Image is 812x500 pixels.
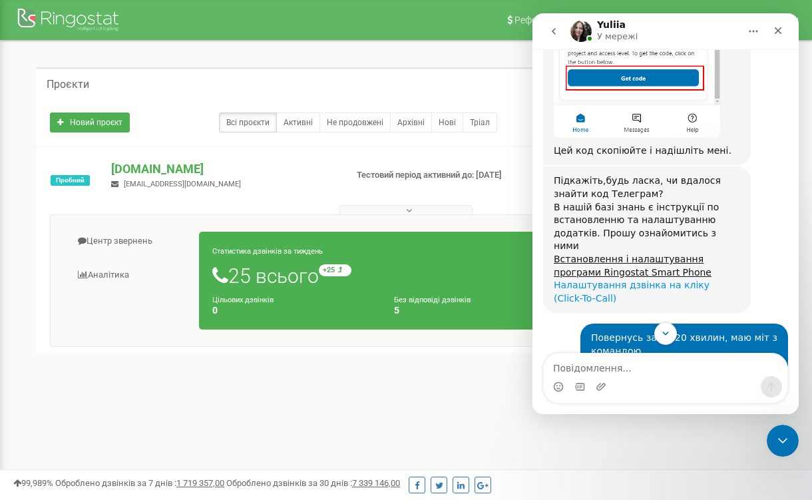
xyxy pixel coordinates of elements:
a: Центр звернень [61,225,200,258]
a: Активні [276,113,320,132]
small: Цільових дзвінків [212,296,274,304]
p: [DOMAIN_NAME] [111,160,335,178]
small: Без відповіді дзвінків [394,296,471,304]
a: Тріал [463,113,497,132]
a: Не продовжені [319,113,391,132]
span: Оброблено дзвінків за 7 днів : [55,478,224,488]
h4: 5 [394,306,556,316]
p: Тестовий період активний до: [DATE] [357,169,520,182]
u: 1 719 357,00 [176,478,224,488]
small: +25 [319,264,351,276]
iframe: Intercom live chat [767,425,799,457]
span: 99,989% [13,478,53,488]
a: Нові [431,113,463,132]
h4: 0 [212,306,374,316]
h5: Проєкти [47,79,89,91]
a: Всі проєкти [219,113,277,132]
span: Пробний [51,175,90,186]
h1: 25 всього [212,264,738,287]
a: Аналiтика [61,259,200,292]
u: 7 339 146,00 [352,478,400,488]
iframe: Intercom live chat [532,13,799,414]
span: Реферальна програма [514,15,613,25]
a: Архівні [390,113,432,132]
a: Новий проєкт [50,113,130,132]
span: Оброблено дзвінків за 30 днів : [226,478,400,488]
small: Статистика дзвінків за тиждень [212,247,323,256]
span: [EMAIL_ADDRESS][DOMAIN_NAME] [124,180,241,188]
